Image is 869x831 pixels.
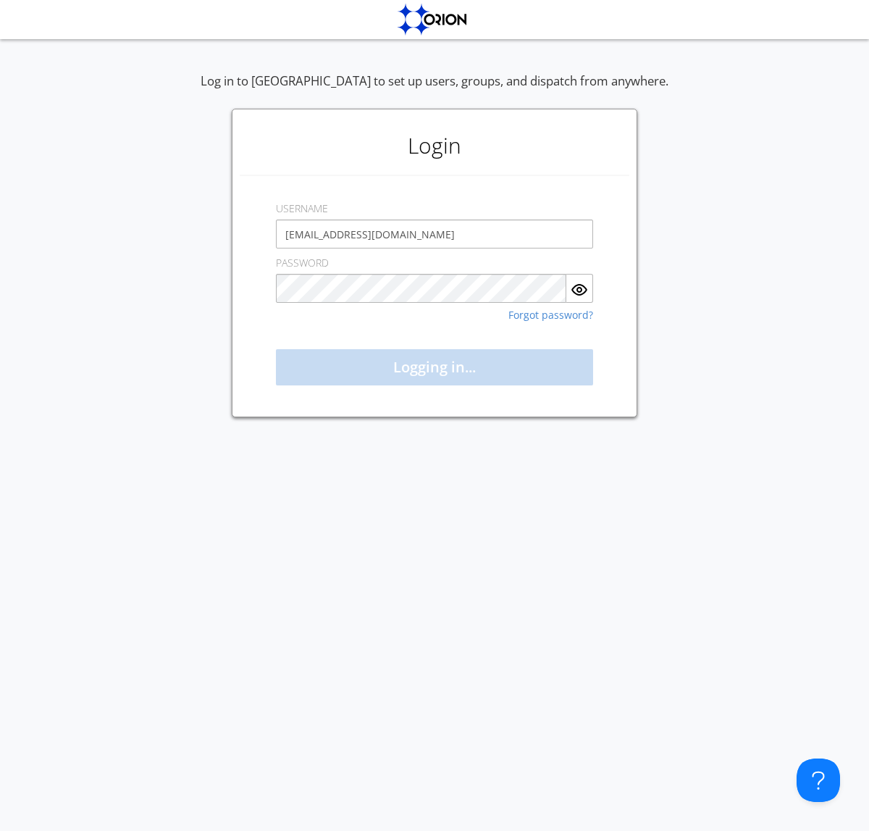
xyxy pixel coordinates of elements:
[797,759,840,802] iframe: Toggle Customer Support
[201,72,668,109] div: Log in to [GEOGRAPHIC_DATA] to set up users, groups, and dispatch from anywhere.
[276,274,566,303] input: Password
[240,117,629,175] h1: Login
[508,310,593,320] a: Forgot password?
[276,349,593,385] button: Logging in...
[276,201,328,216] label: USERNAME
[566,274,593,303] button: Show Password
[276,256,329,270] label: PASSWORD
[571,281,588,298] img: eye.svg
